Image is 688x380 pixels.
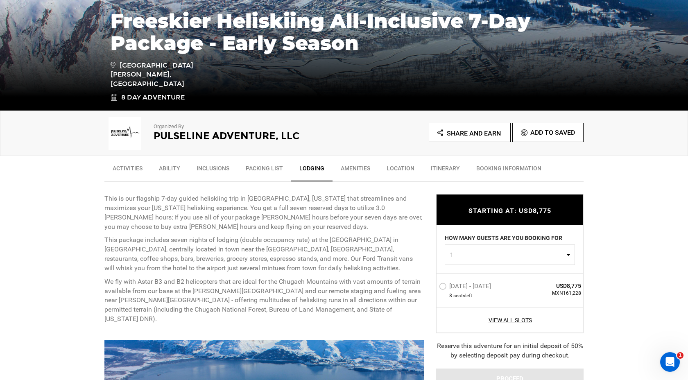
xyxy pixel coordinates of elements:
span: seat left [453,292,472,299]
h1: Freeskier Heliskiing All-Inclusive 7-Day Package - Early Season [111,10,577,54]
img: 2fc09df56263535bfffc428f72fcd4c8.png [104,117,145,150]
a: Itinerary [423,160,468,181]
span: USD8,775 [522,282,581,290]
h2: Pulseline Adventure, LLC [154,131,321,141]
span: s [463,292,465,299]
a: Amenities [333,160,378,181]
span: Add To Saved [530,129,575,136]
span: MXN161,228 [522,290,581,297]
p: Organized By [154,123,321,131]
label: HOW MANY GUESTS ARE YOU BOOKING FOR [445,234,562,244]
p: We fly with Astar B3 and B2 helicopters that are ideal for the Chugach Mountains with vast amount... [104,277,424,324]
span: [GEOGRAPHIC_DATA][PERSON_NAME], [GEOGRAPHIC_DATA] [111,60,227,89]
span: 8 [449,292,452,299]
a: Lodging [291,160,333,181]
iframe: Intercom live chat [660,352,680,372]
a: Packing List [238,160,291,181]
label: [DATE] - [DATE] [439,283,493,292]
a: Ability [151,160,188,181]
span: 8 Day Adventure [121,93,185,102]
a: Location [378,160,423,181]
span: 1 [450,251,564,259]
button: 1 [445,244,575,265]
a: Activities [104,160,151,181]
span: 1 [677,352,683,359]
div: Reserve this adventure for an initial deposit of 50% by selecting deposit pay during checkout. [436,342,584,360]
a: View All Slots [439,316,581,324]
span: STARTING AT: USD8,775 [468,207,551,215]
p: This package includes seven nights of lodging (double occupancy rate) at the [GEOGRAPHIC_DATA] in... [104,235,424,273]
p: This is our flagship 7-day guided heliskiing trip in [GEOGRAPHIC_DATA], [US_STATE] that streamlin... [104,194,424,231]
a: BOOKING INFORMATION [468,160,550,181]
a: Inclusions [188,160,238,181]
span: Share and Earn [447,129,501,137]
